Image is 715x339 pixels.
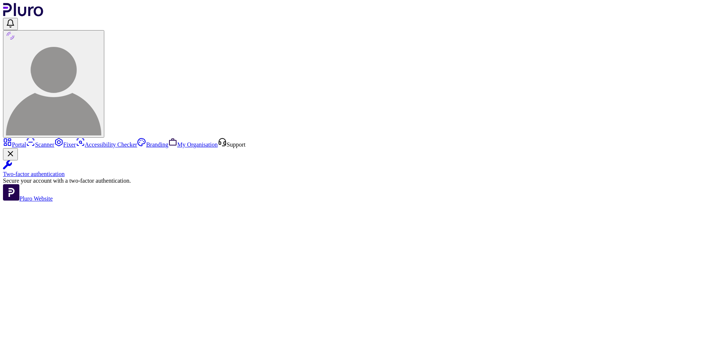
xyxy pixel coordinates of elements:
a: Logo [3,11,44,17]
a: Branding [137,141,168,148]
a: Open Pluro Website [3,195,53,202]
button: Close Two-factor authentication notification [3,148,18,160]
button: Open notifications, you have undefined new notifications [3,18,18,30]
a: Scanner [26,141,54,148]
aside: Sidebar menu [3,138,712,202]
a: Accessibility Checker [76,141,137,148]
div: Secure your account with a two-factor authentication. [3,178,712,184]
a: Portal [3,141,26,148]
a: Open Support screen [218,141,246,148]
a: My Organisation [168,141,218,148]
a: Two-factor authentication [3,160,712,178]
div: Two-factor authentication [3,171,712,178]
a: Fixer [54,141,76,148]
img: User avatar [6,40,101,135]
button: User avatar [3,30,104,138]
